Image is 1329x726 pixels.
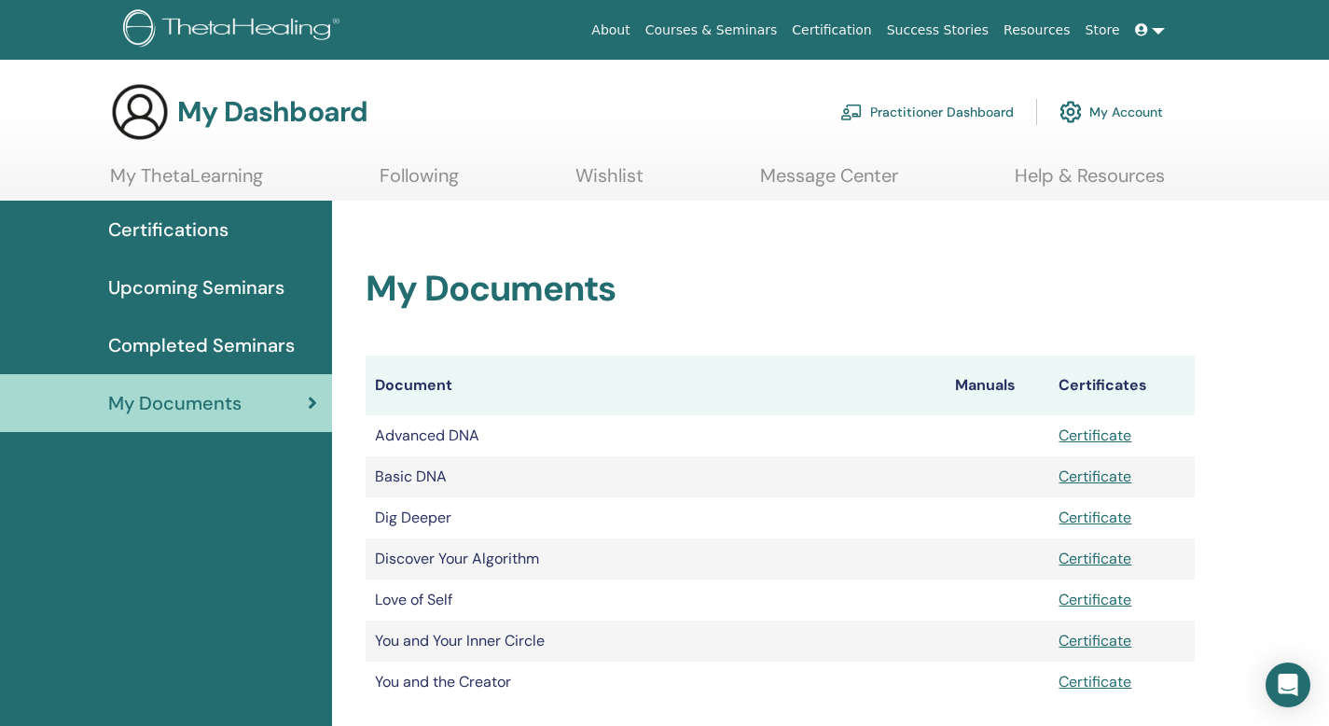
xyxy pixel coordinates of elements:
[108,389,242,417] span: My Documents
[1059,590,1131,609] a: Certificate
[366,579,946,621] td: Love of Self
[1059,426,1131,445] a: Certificate
[366,456,946,497] td: Basic DNA
[108,331,295,359] span: Completed Seminars
[1059,672,1131,691] a: Certificate
[1049,356,1195,415] th: Certificates
[1059,91,1163,133] a: My Account
[366,268,1195,311] h2: My Documents
[1059,549,1131,568] a: Certificate
[575,164,644,201] a: Wishlist
[840,104,863,120] img: chalkboard-teacher.svg
[879,13,996,48] a: Success Stories
[380,164,459,201] a: Following
[366,662,946,703] td: You and the Creator
[177,95,367,129] h3: My Dashboard
[1078,13,1128,48] a: Store
[110,82,170,142] img: generic-user-icon.jpg
[1059,96,1082,128] img: cog.svg
[366,538,946,579] td: Discover Your Algorithm
[840,91,1014,133] a: Practitioner Dashboard
[638,13,785,48] a: Courses & Seminars
[1059,467,1131,486] a: Certificate
[108,273,284,301] span: Upcoming Seminars
[784,13,879,48] a: Certification
[1015,164,1165,201] a: Help & Resources
[1059,508,1131,527] a: Certificate
[366,621,946,662] td: You and Your Inner Circle
[110,164,263,201] a: My ThetaLearning
[760,164,898,201] a: Message Center
[123,9,346,51] img: logo.png
[1266,663,1310,707] div: Open Intercom Messenger
[108,216,228,244] span: Certifications
[366,497,946,538] td: Dig Deeper
[366,415,946,456] td: Advanced DNA
[366,356,946,415] th: Document
[996,13,1078,48] a: Resources
[1059,631,1131,650] a: Certificate
[584,13,637,48] a: About
[946,356,1049,415] th: Manuals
